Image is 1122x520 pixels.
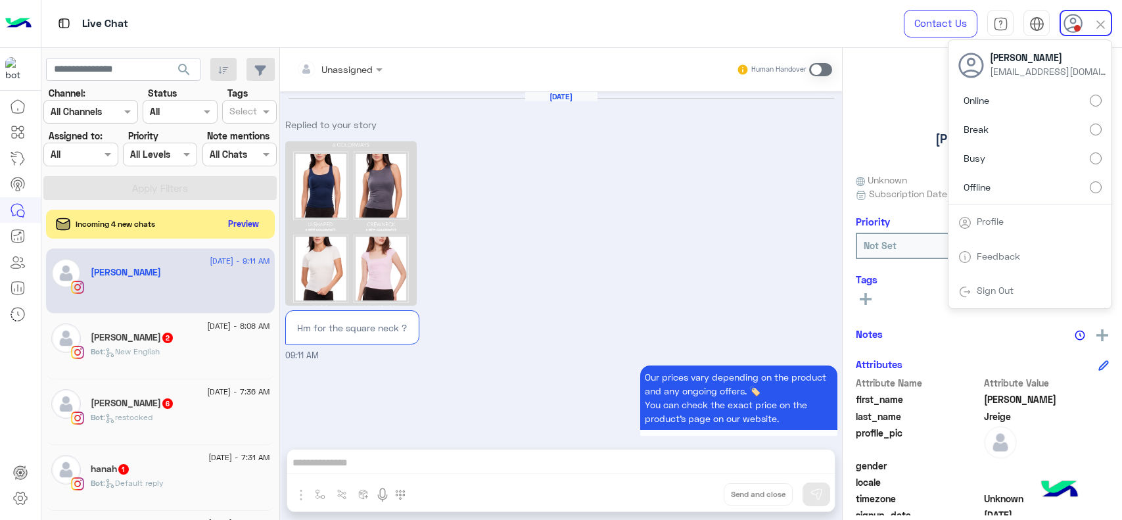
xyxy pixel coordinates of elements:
[990,51,1108,64] span: [PERSON_NAME]
[148,86,177,100] label: Status
[984,410,1110,423] span: Jreige
[82,15,128,33] p: Live Chat
[856,173,907,187] span: Unknown
[49,129,103,143] label: Assigned to:
[5,10,32,37] img: Logo
[856,392,981,406] span: first_name
[91,267,161,278] h5: Lara Jreige
[958,285,971,298] img: tab
[5,57,29,81] img: 317874714732967
[964,122,989,136] span: Break
[91,346,103,356] span: Bot
[958,216,971,229] img: tab
[856,358,902,370] h6: Attributes
[43,176,277,200] button: Apply Filters
[856,492,981,506] span: timezone
[210,255,269,267] span: [DATE] - 9:11 AM
[1037,467,1083,513] img: hulul-logo.png
[207,386,269,398] span: [DATE] - 7:36 AM
[208,452,269,463] span: [DATE] - 7:31 AM
[977,250,1020,262] a: Feedback
[856,328,883,340] h6: Notes
[964,93,989,107] span: Online
[91,478,103,488] span: Bot
[71,281,84,294] img: Instagram
[984,475,1110,489] span: null
[993,16,1008,32] img: tab
[856,216,890,227] h6: Priority
[51,455,81,485] img: defaultAdmin.png
[1090,95,1102,106] input: Online
[207,320,269,332] span: [DATE] - 8:08 AM
[162,398,173,409] span: 6
[977,216,1004,227] a: Profile
[525,92,597,101] h6: [DATE]
[91,332,174,343] h5: Sara Talaat Elabshihy
[977,285,1014,296] a: Sign Out
[724,483,793,506] button: Send and close
[640,366,837,430] p: 20/8/2025, 9:11 AM
[1090,124,1102,135] input: Break
[935,131,1030,147] h5: [PERSON_NAME]
[176,62,192,78] span: search
[869,187,983,201] span: Subscription Date : [DATE]
[103,346,160,356] span: : New English
[91,398,174,409] h5: Farida Saher
[76,218,155,230] span: Incoming 4 new chats
[71,346,84,359] img: Instagram
[984,392,1110,406] span: Lara
[984,426,1017,459] img: defaultAdmin.png
[751,64,806,75] small: Human Handover
[856,273,1109,285] h6: Tags
[103,478,164,488] span: : Default reply
[162,333,173,343] span: 2
[984,459,1110,473] span: null
[49,86,85,100] label: Channel:
[118,464,129,475] span: 1
[987,10,1014,37] a: tab
[984,376,1110,390] span: Attribute Value
[1096,329,1108,341] img: add
[958,250,971,264] img: tab
[964,180,991,194] span: Offline
[984,492,1110,506] span: Unknown
[168,58,200,86] button: search
[51,258,81,288] img: defaultAdmin.png
[51,323,81,353] img: defaultAdmin.png
[1090,181,1102,193] input: Offline
[856,459,981,473] span: gender
[1093,17,1108,32] img: close
[71,477,84,490] img: Instagram
[856,426,981,456] span: profile_pic
[71,412,84,425] img: Instagram
[91,412,103,422] span: Bot
[51,389,81,419] img: defaultAdmin.png
[856,410,981,423] span: last_name
[856,376,981,390] span: Attribute Name
[103,412,152,422] span: : restocked
[285,118,419,131] p: Replied to your story
[56,15,72,32] img: tab
[964,151,985,165] span: Busy
[227,86,248,100] label: Tags
[1090,153,1102,164] input: Busy
[1075,330,1085,341] img: notes
[990,64,1108,78] span: [EMAIL_ADDRESS][DOMAIN_NAME]
[285,350,319,360] span: 09:11 AM
[207,129,269,143] label: Note mentions
[227,104,257,121] div: Select
[1029,16,1044,32] img: tab
[904,10,977,37] a: Contact Us
[128,129,158,143] label: Priority
[856,475,981,489] span: locale
[91,463,130,475] h5: hanah
[223,214,265,233] button: Preview
[292,316,411,339] p: 20/8/2025, 9:11 AM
